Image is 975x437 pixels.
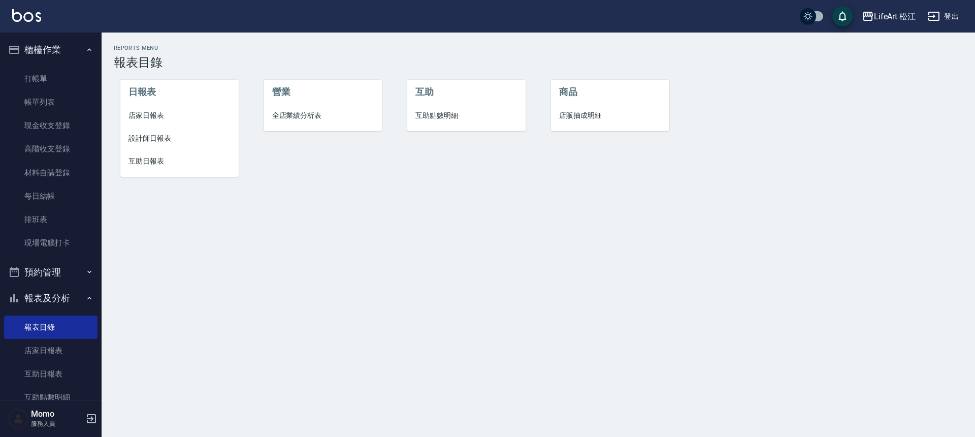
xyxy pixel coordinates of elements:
a: 材料自購登錄 [4,161,97,184]
button: 預約管理 [4,259,97,286]
a: 高階收支登錄 [4,137,97,161]
span: 設計師日報表 [128,133,231,144]
a: 店販抽成明細 [551,104,669,127]
span: 店販抽成明細 [559,110,661,121]
button: LifeArt 松江 [858,6,920,27]
a: 每日結帳 [4,184,97,208]
li: 日報表 [120,80,239,104]
li: 互助 [407,80,526,104]
a: 店家日報表 [120,104,239,127]
a: 店家日報表 [4,339,97,362]
a: 互助日報表 [4,362,97,386]
a: 排班表 [4,208,97,231]
span: 全店業績分析表 [272,110,374,121]
h3: 報表目錄 [114,55,963,70]
span: 互助點數明細 [415,110,517,121]
img: Logo [12,9,41,22]
img: Person [8,409,28,429]
div: LifeArt 松江 [874,10,916,23]
a: 設計師日報表 [120,127,239,150]
button: save [832,6,853,26]
a: 帳單列表 [4,90,97,114]
h2: Reports Menu [114,45,963,51]
button: 登出 [924,7,963,26]
span: 店家日報表 [128,110,231,121]
a: 現場電腦打卡 [4,231,97,255]
li: 營業 [264,80,382,104]
a: 報表目錄 [4,316,97,339]
a: 全店業績分析表 [264,104,382,127]
button: 報表及分析 [4,285,97,311]
p: 服務人員 [31,419,83,428]
span: 互助日報表 [128,156,231,167]
a: 互助點數明細 [4,386,97,409]
h5: Momo [31,409,83,419]
button: 櫃檯作業 [4,37,97,63]
a: 現金收支登錄 [4,114,97,137]
a: 互助日報表 [120,150,239,173]
a: 打帳單 [4,67,97,90]
li: 商品 [551,80,669,104]
a: 互助點數明細 [407,104,526,127]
